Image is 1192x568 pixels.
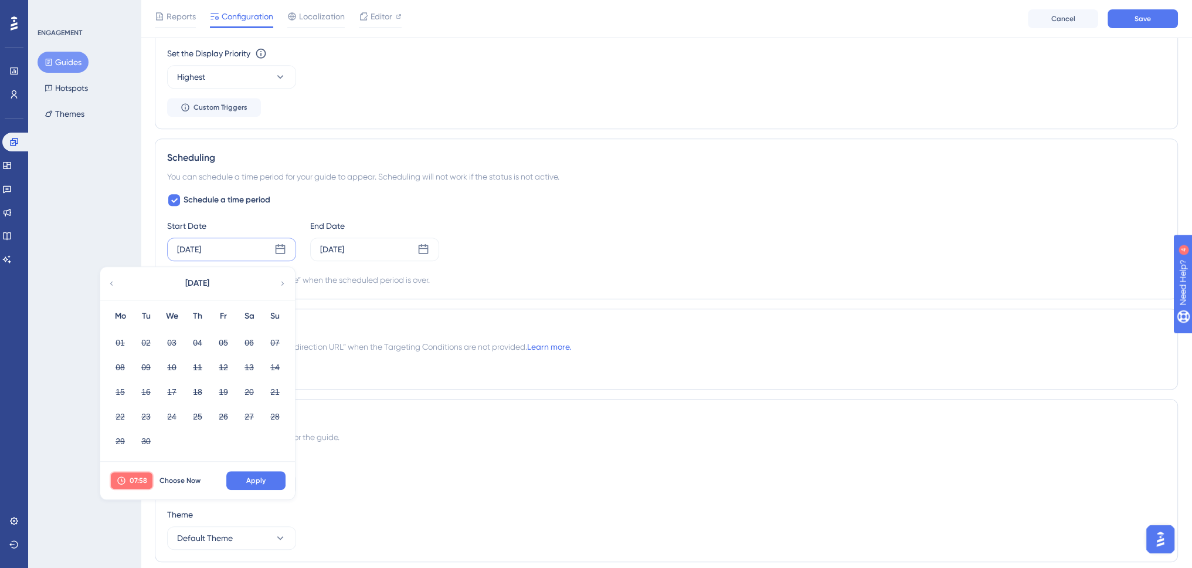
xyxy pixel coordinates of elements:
[246,476,266,485] span: Apply
[136,431,156,451] button: 30
[110,357,130,377] button: 08
[167,411,1166,425] div: Advanced Settings
[110,333,130,353] button: 01
[265,333,285,353] button: 07
[136,357,156,377] button: 09
[188,333,208,353] button: 04
[167,219,296,233] div: Start Date
[239,407,259,427] button: 27
[1028,9,1098,28] button: Cancel
[184,193,270,207] span: Schedule a time period
[167,46,250,60] div: Set the Display Priority
[185,276,209,290] span: [DATE]
[299,9,345,23] span: Localization
[177,70,205,84] span: Highest
[213,382,233,402] button: 19
[371,9,392,23] span: Editor
[236,309,262,323] div: Sa
[110,407,130,427] button: 22
[136,382,156,402] button: 16
[162,357,182,377] button: 10
[162,407,182,427] button: 24
[310,219,439,233] div: End Date
[167,430,1166,444] div: Choose the container and theme for the guide.
[188,273,430,287] div: Automatically set as “Inactive” when the scheduled period is over.
[188,407,208,427] button: 25
[193,103,247,112] span: Custom Triggers
[213,333,233,353] button: 05
[527,342,571,351] a: Learn more.
[1051,14,1075,23] span: Cancel
[265,357,285,377] button: 14
[265,382,285,402] button: 21
[162,382,182,402] button: 17
[110,431,130,451] button: 29
[110,382,130,402] button: 15
[133,309,159,323] div: Tu
[81,6,85,15] div: 4
[154,471,206,490] button: Choose Now
[320,242,344,256] div: [DATE]
[38,103,91,124] button: Themes
[213,357,233,377] button: 12
[159,309,185,323] div: We
[159,476,201,485] span: Choose Now
[167,65,296,89] button: Highest
[138,272,256,295] button: [DATE]
[213,407,233,427] button: 26
[167,340,571,354] span: The browser will redirect to the “Redirection URL” when the Targeting Conditions are not provided.
[167,98,261,117] button: Custom Triggers
[136,333,156,353] button: 02
[210,309,236,323] div: Fr
[177,531,233,545] span: Default Theme
[38,77,95,99] button: Hotspots
[167,526,296,550] button: Default Theme
[130,476,147,485] span: 07:58
[222,9,273,23] span: Configuration
[38,52,89,73] button: Guides
[239,333,259,353] button: 06
[107,309,133,323] div: Mo
[1135,14,1151,23] span: Save
[188,382,208,402] button: 18
[167,454,1166,468] div: Container
[1143,522,1178,557] iframe: UserGuiding AI Assistant Launcher
[167,508,1166,522] div: Theme
[162,333,182,353] button: 03
[177,242,201,256] div: [DATE]
[167,151,1166,165] div: Scheduling
[167,170,1166,184] div: You can schedule a time period for your guide to appear. Scheduling will not work if the status i...
[185,309,210,323] div: Th
[1108,9,1178,28] button: Save
[239,382,259,402] button: 20
[239,357,259,377] button: 13
[110,471,154,490] button: 07:58
[188,357,208,377] button: 11
[167,321,1166,335] div: Redirection
[28,3,73,17] span: Need Help?
[38,28,82,38] div: ENGAGEMENT
[167,9,196,23] span: Reports
[262,309,288,323] div: Su
[265,407,285,427] button: 28
[136,407,156,427] button: 23
[226,471,286,490] button: Apply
